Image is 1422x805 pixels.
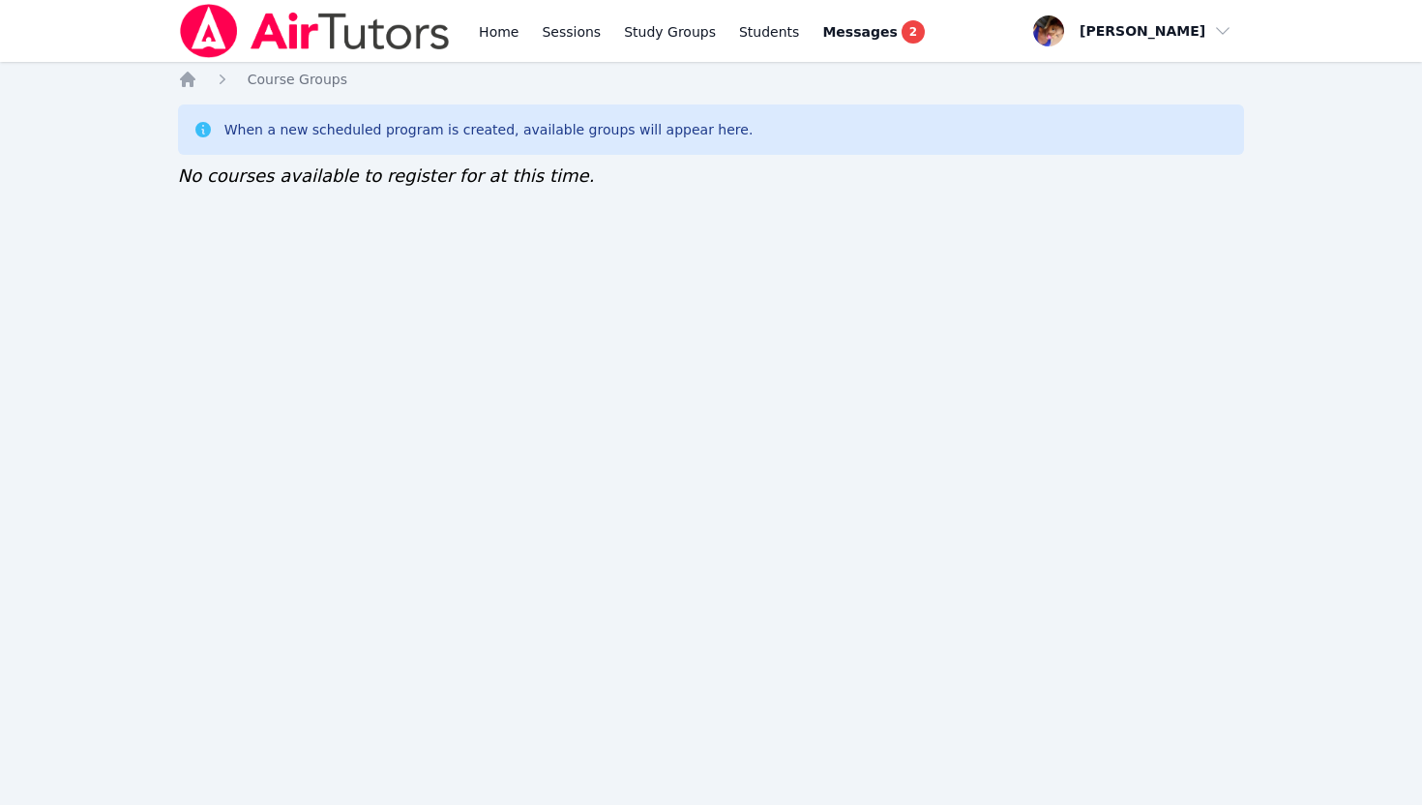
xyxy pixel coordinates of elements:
[902,20,925,44] span: 2
[224,120,754,139] div: When a new scheduled program is created, available groups will appear here.
[822,22,897,42] span: Messages
[248,72,347,87] span: Course Groups
[248,70,347,89] a: Course Groups
[178,70,1245,89] nav: Breadcrumb
[178,4,452,58] img: Air Tutors
[178,165,595,186] span: No courses available to register for at this time.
